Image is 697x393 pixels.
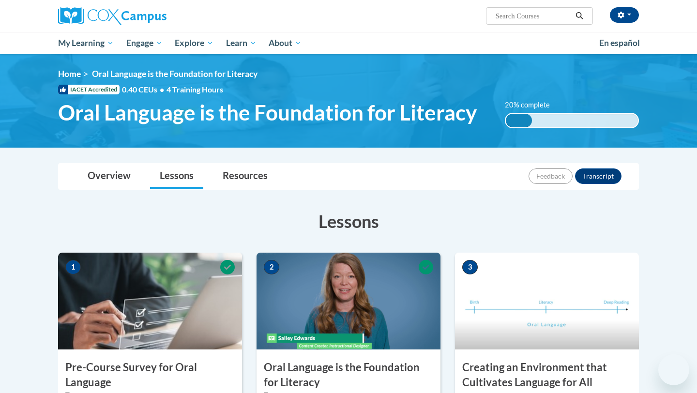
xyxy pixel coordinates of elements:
button: Search [572,10,587,22]
button: Transcript [575,168,621,184]
a: My Learning [52,32,120,54]
span: Oral Language is the Foundation for Literacy [92,69,258,79]
iframe: Button to launch messaging window [658,354,689,385]
a: Home [58,69,81,79]
div: Main menu [44,32,653,54]
span: 0.40 CEUs [122,84,167,95]
span: About [269,37,302,49]
span: Engage [126,37,163,49]
button: Account Settings [610,7,639,23]
a: En español [593,33,646,53]
a: Lessons [150,164,203,189]
h3: Oral Language is the Foundation for Literacy [257,360,440,390]
img: Cox Campus [58,7,167,25]
a: Engage [120,32,169,54]
span: En español [599,38,640,48]
span: 3 [462,260,478,274]
img: Course Image [455,253,639,349]
a: Learn [220,32,263,54]
h3: Pre-Course Survey for Oral Language [58,360,242,390]
a: Overview [78,164,140,189]
span: Oral Language is the Foundation for Literacy [58,100,477,125]
span: Explore [175,37,213,49]
span: 1 [65,260,81,274]
span: My Learning [58,37,114,49]
button: Feedback [529,168,573,184]
a: About [263,32,308,54]
a: Cox Campus [58,7,242,25]
input: Search Courses [495,10,572,22]
img: Course Image [257,253,440,349]
a: Explore [168,32,220,54]
span: IACET Accredited [58,85,120,94]
label: 20% complete [505,100,561,110]
span: • [160,85,164,94]
img: Course Image [58,253,242,349]
h3: Lessons [58,209,639,233]
a: Resources [213,164,277,189]
span: 4 Training Hours [167,85,223,94]
span: Learn [226,37,257,49]
div: 20% complete [506,114,532,127]
span: 2 [264,260,279,274]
